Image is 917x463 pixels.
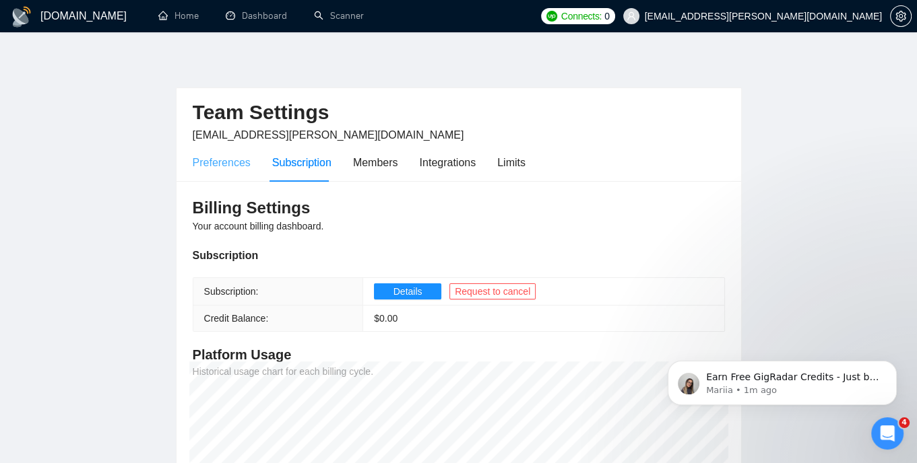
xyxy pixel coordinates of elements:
h3: Billing Settings [193,197,725,219]
h4: Platform Usage [193,345,725,364]
button: setting [890,5,912,27]
iframe: Intercom notifications message [647,332,917,427]
a: homeHome [158,10,199,22]
span: Credit Balance: [204,313,269,324]
a: setting [890,11,912,22]
span: user [627,11,636,21]
div: Subscription [272,154,331,171]
button: Details [374,283,441,299]
div: Members [353,154,398,171]
span: Connects: [561,9,602,24]
span: Subscription: [204,286,259,297]
span: Your account billing dashboard. [193,221,324,231]
span: 0 [604,9,610,24]
h2: Team Settings [193,99,725,127]
span: $ 0.00 [374,313,398,324]
a: dashboardDashboard [226,10,287,22]
div: Preferences [193,154,251,171]
div: Subscription [193,247,725,264]
div: Integrations [420,154,476,171]
img: upwork-logo.png [546,11,557,22]
span: Details [393,284,422,299]
span: 4 [899,417,910,428]
a: searchScanner [314,10,364,22]
span: Request to cancel [455,284,530,299]
img: logo [11,6,32,28]
button: Request to cancel [449,283,536,299]
div: Limits [497,154,526,171]
iframe: Intercom live chat [871,417,904,450]
span: [EMAIL_ADDRESS][PERSON_NAME][DOMAIN_NAME] [193,129,464,141]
